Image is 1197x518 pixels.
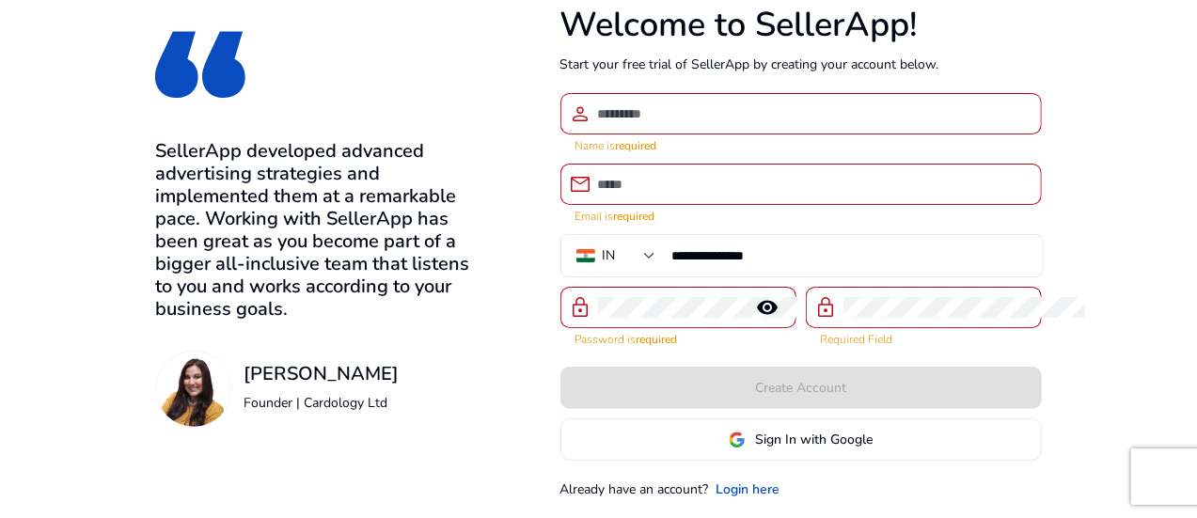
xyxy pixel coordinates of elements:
mat-error: Required Field [821,328,1027,348]
span: lock [570,296,592,319]
p: Start your free trial of SellerApp by creating your account below. [560,55,1042,74]
h3: [PERSON_NAME] [244,363,399,385]
img: google-logo.svg [729,432,746,448]
div: IN [603,245,616,266]
a: Login here [717,479,780,499]
p: Already have an account? [560,479,709,499]
p: Founder | Cardology Ltd [244,393,399,413]
mat-error: Password is [575,328,781,348]
span: Sign In with Google [755,430,873,449]
h3: SellerApp developed advanced advertising strategies and implemented them at a remarkable pace. Wo... [155,140,476,321]
span: lock [815,296,838,319]
span: email [570,173,592,196]
h1: Welcome to SellerApp! [560,5,1042,45]
span: person [570,102,592,125]
button: Sign In with Google [560,418,1042,461]
strong: required [616,138,657,153]
strong: required [637,332,678,347]
mat-icon: remove_red_eye [746,296,791,319]
mat-error: Email is [575,205,1027,225]
mat-error: Name is [575,134,1027,154]
strong: required [614,209,655,224]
